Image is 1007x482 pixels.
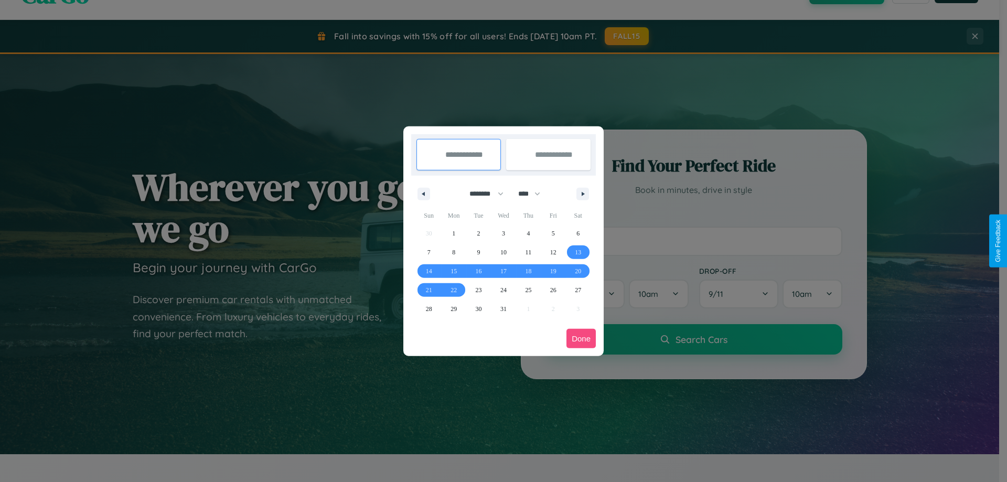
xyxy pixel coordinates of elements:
span: 6 [576,224,580,243]
div: Give Feedback [994,220,1002,262]
button: 15 [441,262,466,281]
button: 31 [491,299,516,318]
button: 20 [566,262,591,281]
button: 9 [466,243,491,262]
span: 10 [500,243,507,262]
button: 12 [541,243,565,262]
span: 20 [575,262,581,281]
span: 14 [426,262,432,281]
button: 11 [516,243,541,262]
button: 27 [566,281,591,299]
button: 8 [441,243,466,262]
span: 9 [477,243,480,262]
button: 4 [516,224,541,243]
button: 16 [466,262,491,281]
button: 18 [516,262,541,281]
span: 25 [525,281,531,299]
span: Sun [416,207,441,224]
span: 31 [500,299,507,318]
button: 5 [541,224,565,243]
span: Fri [541,207,565,224]
span: 11 [526,243,532,262]
span: Sat [566,207,591,224]
span: Mon [441,207,466,224]
span: Tue [466,207,491,224]
button: 25 [516,281,541,299]
span: 17 [500,262,507,281]
button: 23 [466,281,491,299]
span: 27 [575,281,581,299]
span: 5 [552,224,555,243]
button: 28 [416,299,441,318]
button: 24 [491,281,516,299]
span: 22 [451,281,457,299]
span: 4 [527,224,530,243]
span: Thu [516,207,541,224]
button: 3 [491,224,516,243]
span: 30 [476,299,482,318]
span: 26 [550,281,556,299]
span: 21 [426,281,432,299]
span: 29 [451,299,457,318]
button: 10 [491,243,516,262]
span: Wed [491,207,516,224]
span: 2 [477,224,480,243]
button: 30 [466,299,491,318]
span: 19 [550,262,556,281]
span: 1 [452,224,455,243]
span: 24 [500,281,507,299]
button: 14 [416,262,441,281]
span: 18 [525,262,531,281]
button: 26 [541,281,565,299]
span: 7 [427,243,431,262]
span: 28 [426,299,432,318]
span: 13 [575,243,581,262]
button: 21 [416,281,441,299]
span: 23 [476,281,482,299]
button: 19 [541,262,565,281]
button: 17 [491,262,516,281]
button: 1 [441,224,466,243]
button: 2 [466,224,491,243]
span: 8 [452,243,455,262]
button: 29 [441,299,466,318]
button: 6 [566,224,591,243]
span: 16 [476,262,482,281]
span: 3 [502,224,505,243]
button: Done [566,329,596,348]
button: 22 [441,281,466,299]
button: 13 [566,243,591,262]
span: 12 [550,243,556,262]
button: 7 [416,243,441,262]
span: 15 [451,262,457,281]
